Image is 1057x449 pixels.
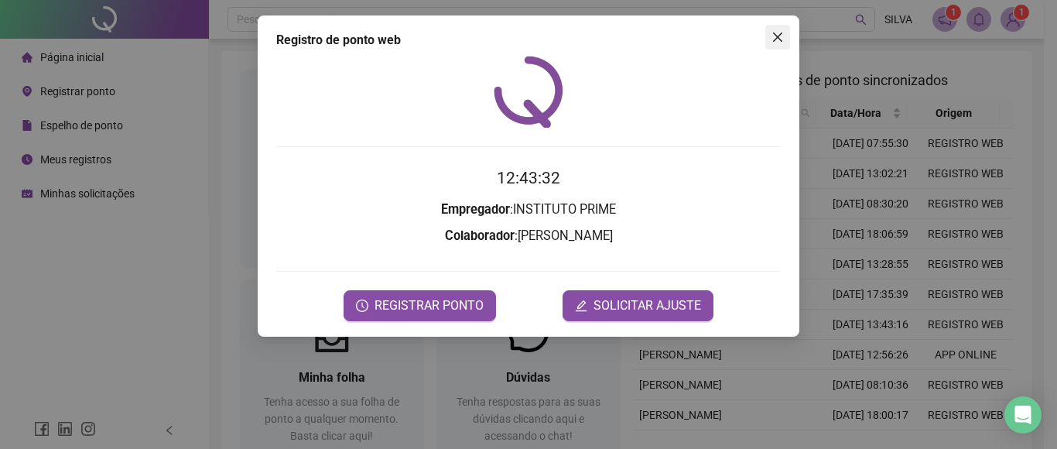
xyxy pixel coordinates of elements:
h3: : [PERSON_NAME] [276,226,781,246]
span: REGISTRAR PONTO [375,296,484,315]
strong: Colaborador [445,228,515,243]
span: SOLICITAR AJUSTE [593,296,701,315]
strong: Empregador [441,202,510,217]
span: edit [575,300,587,312]
time: 12:43:32 [497,169,560,187]
img: QRPoint [494,56,563,128]
h3: : INSTITUTO PRIME [276,200,781,220]
div: Registro de ponto web [276,31,781,50]
button: Close [765,25,790,50]
div: Open Intercom Messenger [1004,396,1042,434]
button: editSOLICITAR AJUSTE [563,290,713,321]
span: clock-circle [356,300,368,312]
span: close [771,31,784,43]
button: REGISTRAR PONTO [344,290,496,321]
